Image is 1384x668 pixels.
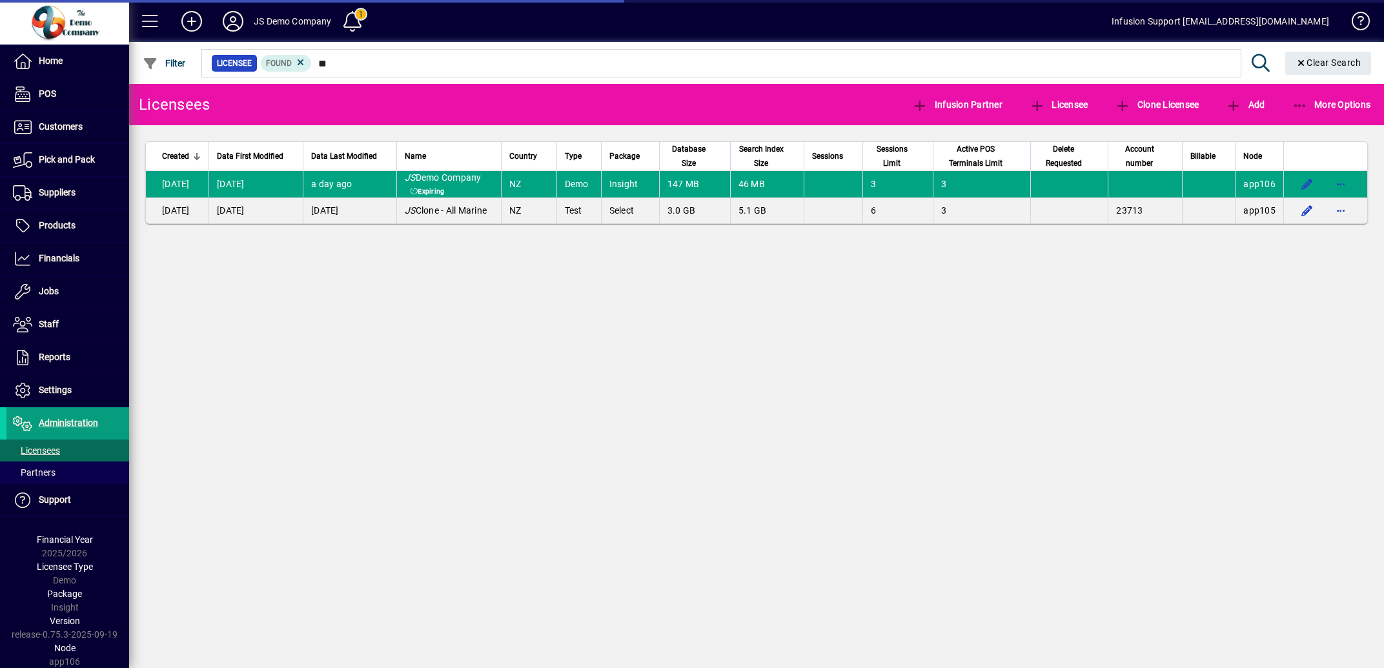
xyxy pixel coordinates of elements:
td: Select [601,197,659,223]
td: 147 MB [659,171,730,197]
span: Jobs [39,286,59,296]
button: Filter [139,52,189,75]
a: Knowledge Base [1342,3,1368,45]
a: POS [6,78,129,110]
span: Created [162,149,189,163]
span: Type [565,149,582,163]
div: Name [405,149,493,163]
a: Support [6,484,129,516]
span: Add [1226,99,1265,110]
span: Active POS Terminals Limit [941,142,1011,170]
span: Partners [13,467,56,478]
td: 3 [933,197,1030,223]
span: Filter [143,58,186,68]
span: Country [509,149,537,163]
span: Package [47,589,82,599]
span: Infusion Partner [912,99,1002,110]
div: Search Index Size [738,142,796,170]
span: Products [39,220,76,230]
div: Database Size [667,142,722,170]
a: Reports [6,341,129,374]
a: Financials [6,243,129,275]
span: Node [1243,149,1262,163]
span: Account number [1116,142,1163,170]
span: Name [405,149,426,163]
td: 46 MB [730,171,804,197]
span: Licensee [1030,99,1088,110]
button: More options [1330,174,1351,194]
span: Node [54,643,76,653]
div: Data Last Modified [311,149,389,163]
span: Support [39,494,71,505]
a: Staff [6,309,129,341]
em: JS [405,172,416,183]
span: Data Last Modified [311,149,377,163]
mat-chip: Found Status: Found [261,55,312,72]
button: Edit [1297,174,1318,194]
a: Jobs [6,276,129,308]
span: Home [39,56,63,66]
button: Add [171,10,212,33]
div: Licensees [139,94,210,115]
div: Delete Requested [1039,142,1101,170]
td: a day ago [303,171,396,197]
span: Licensee [217,57,252,70]
div: Node [1243,149,1276,163]
td: 3 [862,171,933,197]
a: Pick and Pack [6,144,129,176]
span: Clone - All Marine [405,205,487,216]
td: [DATE] [146,197,209,223]
div: Package [609,149,651,163]
a: Licensees [6,440,129,461]
span: Pick and Pack [39,154,95,165]
span: Staff [39,319,59,329]
div: Sessions Limit [871,142,925,170]
span: Settings [39,385,72,395]
span: Financials [39,253,79,263]
td: [DATE] [209,197,303,223]
span: Sessions [812,149,843,163]
span: Financial Year [37,534,93,545]
span: Sessions Limit [871,142,913,170]
button: Clone Licensee [1112,93,1202,116]
div: Type [565,149,593,163]
button: Add [1223,93,1268,116]
span: Clear Search [1296,57,1361,68]
span: Package [609,149,640,163]
button: Profile [212,10,254,33]
div: Created [162,149,201,163]
td: [DATE] [209,171,303,197]
td: Demo [556,171,601,197]
td: 3 [933,171,1030,197]
td: 6 [862,197,933,223]
a: Home [6,45,129,77]
div: Active POS Terminals Limit [941,142,1023,170]
a: Partners [6,461,129,483]
div: Billable [1190,149,1227,163]
span: Licensees [13,445,60,456]
span: Found [266,59,292,68]
div: Data First Modified [217,149,295,163]
span: Reports [39,352,70,362]
div: Account number [1116,142,1174,170]
span: Administration [39,418,98,428]
span: Search Index Size [738,142,784,170]
em: JS [405,205,416,216]
span: Data First Modified [217,149,283,163]
span: Licensee Type [37,562,93,572]
a: Customers [6,111,129,143]
div: Infusion Support [EMAIL_ADDRESS][DOMAIN_NAME] [1112,11,1329,32]
div: Sessions [812,149,855,163]
button: Edit [1297,200,1318,221]
td: NZ [501,171,556,197]
span: Version [50,616,80,626]
td: Insight [601,171,659,197]
div: Country [509,149,549,163]
a: Settings [6,374,129,407]
button: More Options [1289,93,1374,116]
td: Test [556,197,601,223]
button: More options [1330,200,1351,221]
span: Customers [39,121,83,132]
span: Delete Requested [1039,142,1089,170]
span: POS [39,88,56,99]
